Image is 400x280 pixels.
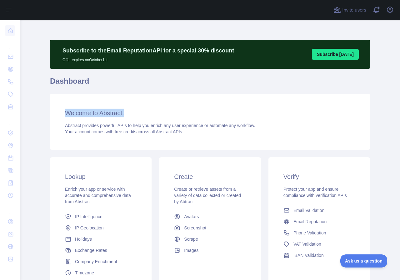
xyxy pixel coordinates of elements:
div: ... [5,114,15,126]
a: Company Enrichment [62,256,139,267]
p: Offer expires on October 1st. [62,55,234,62]
span: VAT Validation [293,241,321,247]
a: Timezone [62,267,139,278]
span: Email Reputation [293,219,327,225]
span: Create or retrieve assets from a variety of data collected or created by Abtract [174,187,241,204]
button: Subscribe [DATE] [312,49,359,60]
span: Timezone [75,270,94,276]
span: IP Intelligence [75,214,102,220]
a: Exchange Rates [62,245,139,256]
span: Protect your app and ensure compliance with verification APIs [283,187,347,198]
span: IP Geolocation [75,225,104,231]
span: Scrape [184,236,198,242]
span: Invite users [342,7,366,14]
span: Images [184,247,198,253]
div: ... [5,37,15,50]
a: Phone Validation [281,227,357,238]
a: IP Intelligence [62,211,139,222]
a: Avatars [172,211,248,222]
span: Holidays [75,236,92,242]
span: Abstract provides powerful APIs to help you enrich any user experience or automate any workflow. [65,123,255,128]
span: Exchange Rates [75,247,107,253]
a: VAT Validation [281,238,357,250]
a: Scrape [172,233,248,245]
div: ... [5,202,15,215]
a: Screenshot [172,222,248,233]
button: Invite users [332,5,367,15]
a: IBAN Validation [281,250,357,261]
p: Subscribe to the Email Reputation API for a special 30 % discount [62,46,234,55]
span: Your account comes with across all Abstract APIs. [65,129,183,134]
h1: Dashboard [50,76,370,91]
a: Email Validation [281,205,357,216]
span: IBAN Validation [293,252,324,258]
iframe: Toggle Customer Support [340,254,387,268]
h3: Create [174,172,246,181]
a: Images [172,245,248,256]
h3: Verify [283,172,355,181]
h3: Lookup [65,172,137,181]
a: IP Geolocation [62,222,139,233]
span: Avatars [184,214,199,220]
span: Phone Validation [293,230,326,236]
a: Holidays [62,233,139,245]
h3: Welcome to Abstract. [65,109,355,117]
span: Company Enrichment [75,258,117,265]
span: free credits [115,129,136,134]
span: Enrich your app or service with accurate and comprehensive data from Abstract [65,187,131,204]
a: Email Reputation [281,216,357,227]
span: Screenshot [184,225,206,231]
span: Email Validation [293,207,324,214]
